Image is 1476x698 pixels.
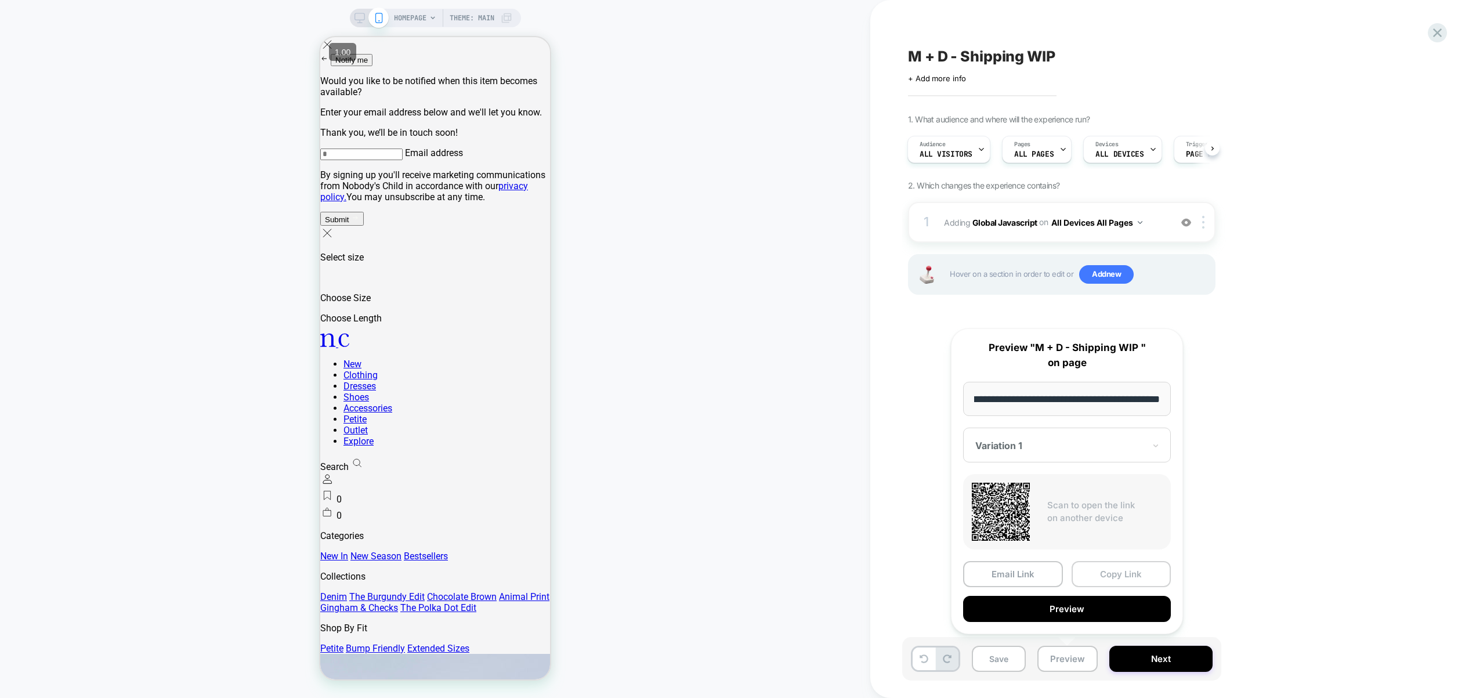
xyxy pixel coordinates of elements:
[908,180,1059,190] span: 2. Which changes the experience contains?
[1039,215,1048,229] span: on
[944,214,1165,231] span: Adding
[23,355,49,366] a: Shoes
[23,377,46,388] a: Petite
[1095,140,1118,149] span: Devices
[23,399,53,410] a: Explore
[23,388,48,399] a: Outlet
[23,332,57,343] a: Clothing
[908,48,1055,65] span: M + D - Shipping WIP
[16,473,21,484] span: 0
[16,457,21,468] span: 0
[1051,214,1142,231] button: All Devices All Pages
[950,265,1209,284] span: Hover on a section in order to edit or
[921,211,932,234] div: 1
[1079,265,1134,284] span: Add new
[23,321,41,332] a: New
[26,606,85,617] a: Bump Friendly
[1014,150,1054,158] span: ALL PAGES
[920,150,972,158] span: All Visitors
[80,565,156,576] a: The Polka Dot Edit
[963,341,1171,370] p: Preview "M + D - Shipping WIP " on page
[1095,150,1144,158] span: ALL DEVICES
[1037,646,1098,672] button: Preview
[84,513,128,525] a: Bestsellers
[1138,221,1142,224] img: down arrow
[23,366,72,377] a: Accessories
[1186,140,1209,149] span: Trigger
[30,513,81,525] a: New Season
[908,114,1090,124] span: 1. What audience and where will the experience run?
[179,554,229,565] a: Animal Print
[1202,216,1204,229] img: close
[1186,150,1225,158] span: Page Load
[1047,499,1162,525] p: Scan to open the link on another device
[394,9,426,27] span: HOMEPAGE
[1109,646,1213,672] button: Next
[87,606,149,617] a: Extended Sizes
[963,596,1171,622] button: Preview
[107,554,176,565] a: Chocolate Brown
[1181,218,1191,227] img: crossed eye
[1014,140,1030,149] span: Pages
[915,266,938,284] img: Joystick
[963,561,1063,587] button: Email Link
[85,110,143,121] label: Email address
[23,343,56,355] a: Dresses
[920,140,946,149] span: Audience
[5,178,28,187] span: Submit
[1072,561,1171,587] button: Copy Link
[908,74,966,83] span: + Add more info
[29,554,104,565] a: The Burgundy Edit
[972,646,1026,672] button: Save
[450,9,494,27] span: Theme: MAIN
[972,217,1037,227] b: Global Javascript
